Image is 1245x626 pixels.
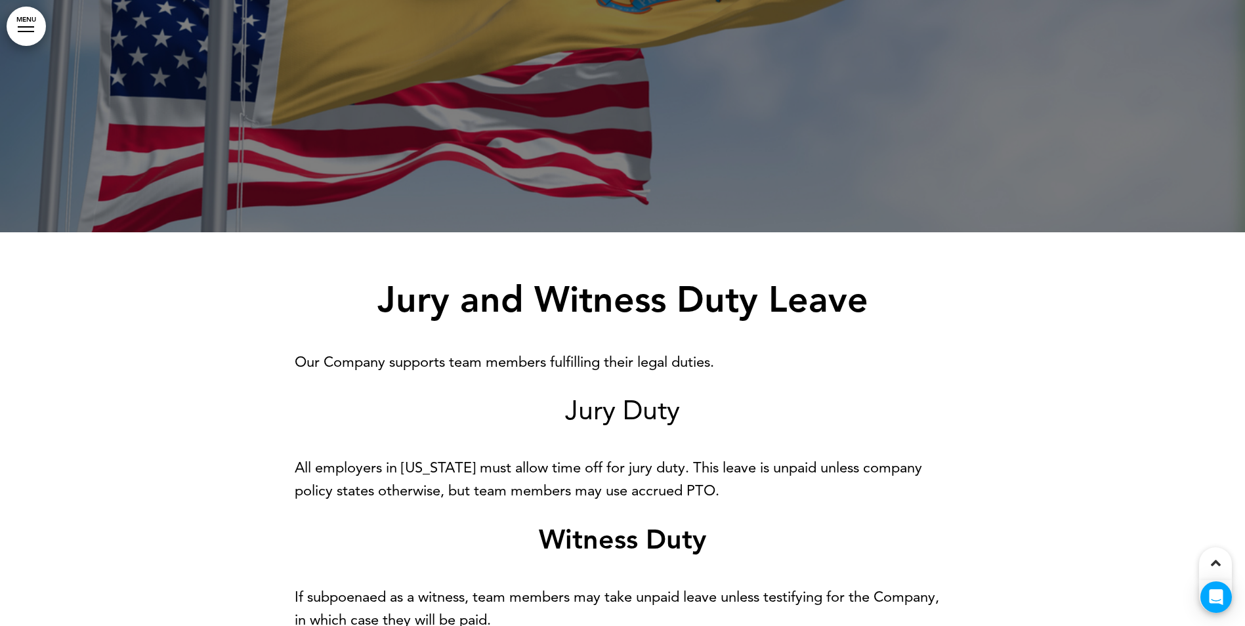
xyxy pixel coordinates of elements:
[295,350,951,373] p: Our Company supports team members fulfilling their legal duties.
[295,396,951,423] h2: Jury Duty
[539,523,706,555] strong: Witness Duty
[295,456,951,502] p: All employers in [US_STATE] must allow time off for jury duty. This leave is unpaid unless compan...
[1200,581,1232,613] div: Open Intercom Messenger
[377,278,868,321] strong: Jury and Witness Duty Leave
[7,7,46,46] a: MENU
